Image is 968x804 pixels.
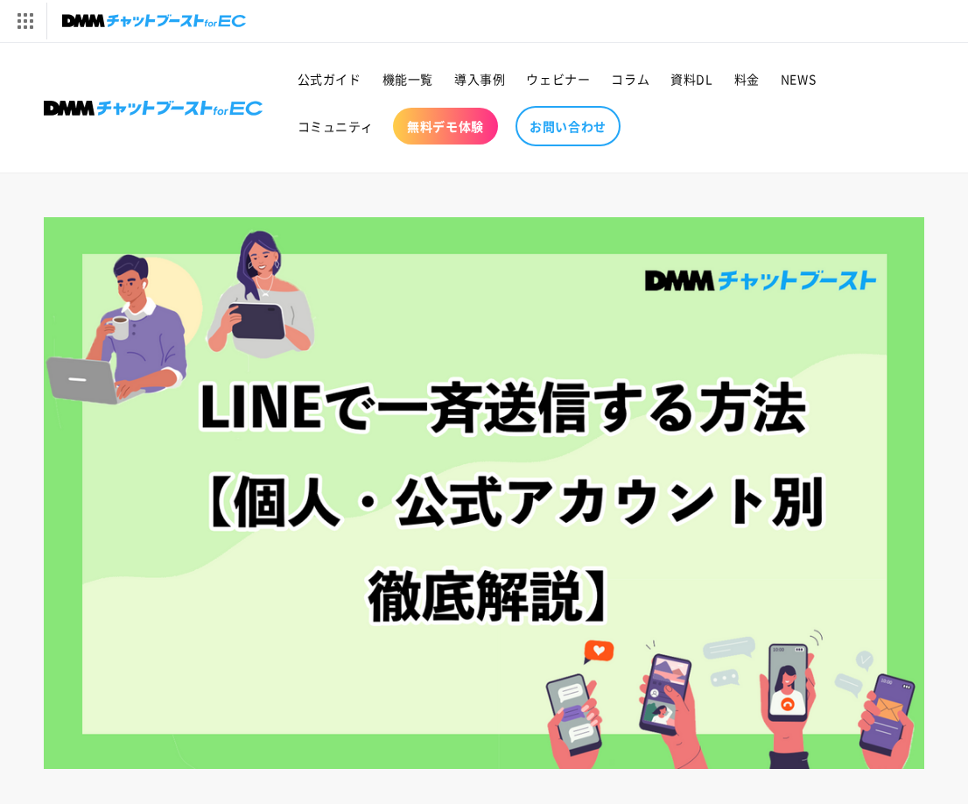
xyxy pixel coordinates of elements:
[298,71,361,87] span: 公式ガイド
[600,60,660,97] a: コラム
[287,60,372,97] a: 公式ガイド
[770,60,826,97] a: NEWS
[724,60,770,97] a: 料金
[660,60,723,97] a: 資料DL
[407,118,484,134] span: 無料デモ体験
[670,71,712,87] span: 資料DL
[530,118,607,134] span: お問い合わせ
[44,217,924,768] img: LINEメッセージ一斉送信の個人・公式の方法と注意点
[611,71,649,87] span: コラム
[382,71,433,87] span: 機能一覧
[393,108,498,145] a: 無料デモ体験
[444,60,516,97] a: 導入事例
[298,118,375,134] span: コミュニティ
[516,106,621,146] a: お問い合わせ
[734,71,760,87] span: 料金
[62,9,246,33] img: チャットブーストforEC
[526,71,590,87] span: ウェビナー
[372,60,444,97] a: 機能一覧
[44,101,263,116] img: 株式会社DMM Boost
[516,60,600,97] a: ウェビナー
[3,3,46,39] img: サービス
[454,71,505,87] span: 導入事例
[287,108,385,145] a: コミュニティ
[781,71,816,87] span: NEWS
